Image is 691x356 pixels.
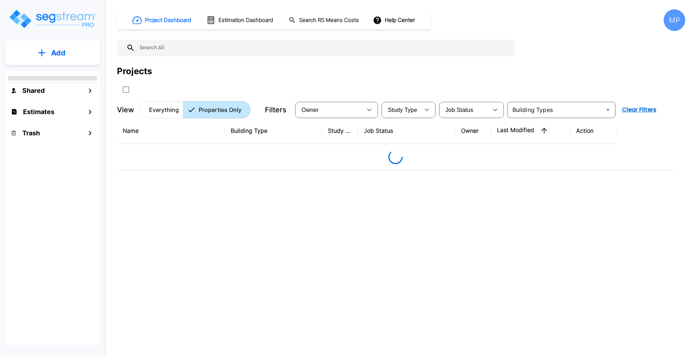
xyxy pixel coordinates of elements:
p: Properties Only [199,105,241,114]
div: Select [441,100,488,120]
img: Logo [8,9,96,29]
div: Projects [117,65,152,78]
button: Add [5,42,100,63]
input: Search All [135,40,511,56]
p: Add [51,48,66,58]
button: Project Dashboard [130,12,195,28]
p: Filters [265,104,286,115]
button: Everything [140,101,183,118]
th: Job Status [358,118,455,144]
th: Building Type [225,118,322,144]
th: Action [570,118,617,144]
input: Building Types [510,105,601,115]
button: Search RS Means Costs [286,13,363,27]
h1: Estimates [23,107,54,117]
th: Study Type [322,118,358,144]
button: Help Center [371,13,418,27]
p: Everything [149,105,179,114]
h1: Shared [22,86,45,95]
span: Owner [302,107,319,113]
div: Platform [140,101,250,118]
button: Estimation Dashboard [204,13,277,28]
th: Name [117,118,225,144]
button: Properties Only [183,101,250,118]
button: SelectAll [119,82,133,97]
p: View [117,104,134,115]
div: Select [383,100,420,120]
h1: Search RS Means Costs [299,16,359,24]
h1: Trash [22,128,40,138]
button: Open [603,105,613,115]
span: Job Status [446,107,473,113]
th: Owner [455,118,491,144]
h1: Estimation Dashboard [218,16,273,24]
button: Clear Filters [619,103,659,117]
th: Last Modified [491,118,570,144]
div: Select [297,100,362,120]
div: MP [664,9,685,31]
span: Study Type [388,107,417,113]
h1: Project Dashboard [145,16,191,24]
